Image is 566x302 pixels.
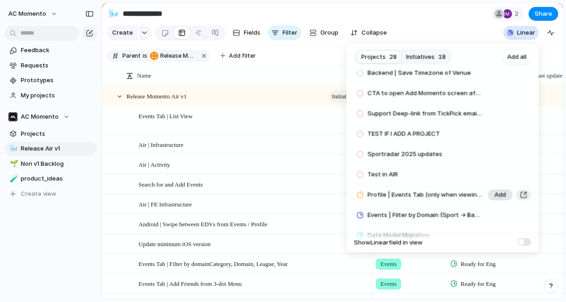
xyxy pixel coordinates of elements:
button: Initiatives18 [402,49,451,64]
span: Support Deep-link from TickPick email to Momento App [367,109,482,119]
span: Add all [507,52,527,61]
span: CTA to open Add Momento screen after Sign Up to [367,89,482,98]
span: Sportradar 2025 updates [367,150,442,159]
span: Data Model Migration [367,231,430,241]
span: Initiatives [406,52,435,61]
span: Backend | Save Timezone of Venue [367,69,471,78]
span: 28 [390,52,397,61]
button: Add [488,190,512,201]
span: Events | Filter by Domain (Sport → Basketball, Hockey... | Music → Show, Fest [367,211,482,220]
button: Add all [503,49,531,64]
span: Profile | Events Tab (only when viewing someone else's) [367,191,482,200]
span: Test in AIR [367,170,398,180]
span: Show Linear field in view [354,238,423,247]
button: Projects28 [357,49,402,64]
span: Add [494,191,506,200]
span: Projects [361,52,386,61]
span: TEST IF I ADD A PROJECT [367,130,440,139]
span: 18 [439,52,446,61]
